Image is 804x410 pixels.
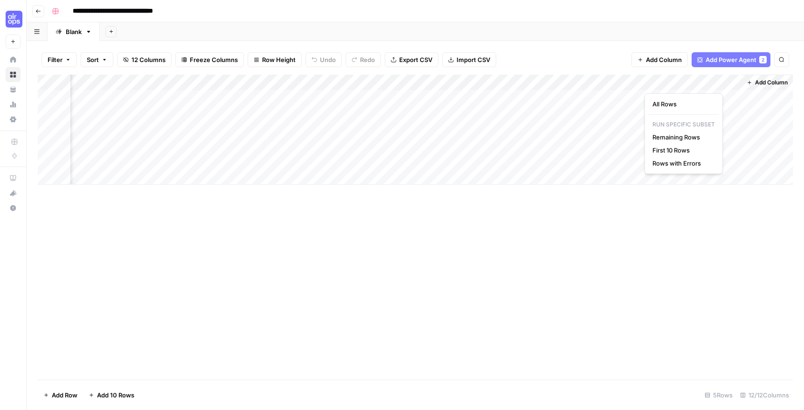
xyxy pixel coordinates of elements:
[66,27,82,36] div: Blank
[305,52,342,67] button: Undo
[42,52,77,67] button: Filter
[248,52,302,67] button: Row Height
[649,118,719,131] p: Run Specific Subset
[652,132,711,142] span: Remaining Rows
[762,56,764,63] span: 2
[6,7,21,31] button: Workspace: Cohort 5
[701,388,736,403] div: 5 Rows
[652,159,711,168] span: Rows with Errors
[6,201,21,215] button: Help + Support
[346,52,381,67] button: Redo
[190,55,238,64] span: Freeze Columns
[6,52,21,67] a: Home
[385,52,438,67] button: Export CSV
[83,388,140,403] button: Add 10 Rows
[48,22,100,41] a: Blank
[736,388,793,403] div: 12/12 Columns
[6,186,20,200] div: What's new?
[759,56,767,63] div: 2
[81,52,113,67] button: Sort
[457,55,490,64] span: Import CSV
[87,55,99,64] span: Sort
[706,55,756,64] span: Add Power Agent
[360,55,375,64] span: Redo
[48,55,62,64] span: Filter
[175,52,244,67] button: Freeze Columns
[117,52,172,67] button: 12 Columns
[6,97,21,112] a: Usage
[6,67,21,82] a: Browse
[652,146,711,155] span: First 10 Rows
[652,99,711,109] span: All Rows
[646,55,682,64] span: Add Column
[442,52,496,67] button: Import CSV
[262,55,296,64] span: Row Height
[6,82,21,97] a: Your Data
[6,171,21,186] a: AirOps Academy
[399,55,432,64] span: Export CSV
[631,52,688,67] button: Add Column
[692,52,770,67] button: Add Power Agent2
[6,112,21,127] a: Settings
[320,55,336,64] span: Undo
[97,390,134,400] span: Add 10 Rows
[132,55,166,64] span: 12 Columns
[52,390,77,400] span: Add Row
[38,388,83,403] button: Add Row
[6,11,22,28] img: Cohort 5 Logo
[6,186,21,201] button: What's new?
